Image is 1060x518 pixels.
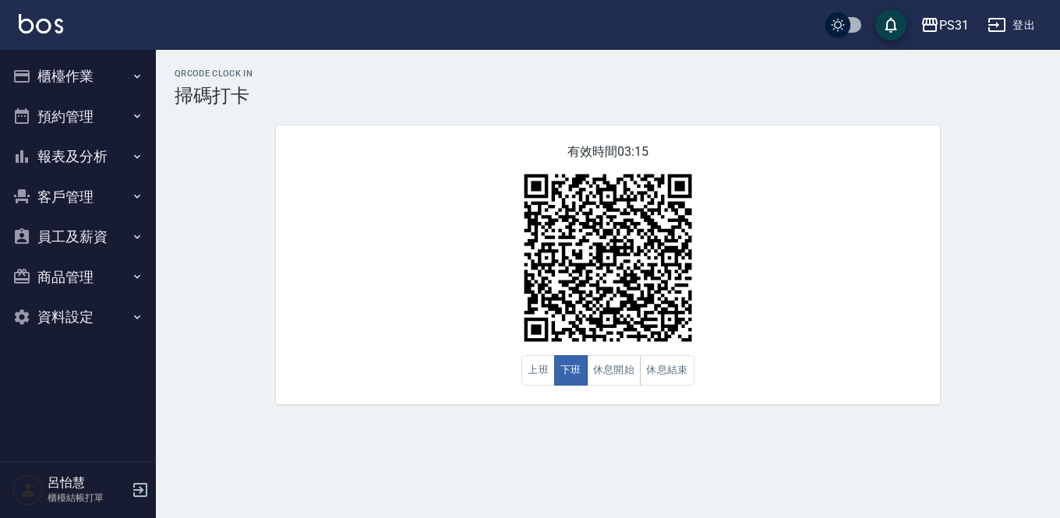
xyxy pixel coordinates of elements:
button: 上班 [521,355,555,386]
button: 下班 [554,355,588,386]
button: 資料設定 [6,297,150,337]
button: 報表及分析 [6,136,150,177]
h3: 掃碼打卡 [175,85,1041,107]
button: 休息結束 [640,355,694,386]
div: PS31 [939,16,969,35]
h2: QRcode Clock In [175,69,1041,79]
div: 有效時間 03:15 [276,125,940,404]
button: PS31 [914,9,975,41]
h5: 呂怡慧 [48,475,127,491]
button: 員工及薪資 [6,217,150,257]
img: Logo [19,14,63,33]
img: Person [12,474,44,506]
button: 登出 [981,11,1041,40]
button: 休息開始 [587,355,641,386]
button: 預約管理 [6,97,150,137]
button: 櫃檯作業 [6,56,150,97]
button: 商品管理 [6,257,150,298]
p: 櫃檯結帳打單 [48,491,127,505]
button: save [875,9,906,41]
button: 客戶管理 [6,177,150,217]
